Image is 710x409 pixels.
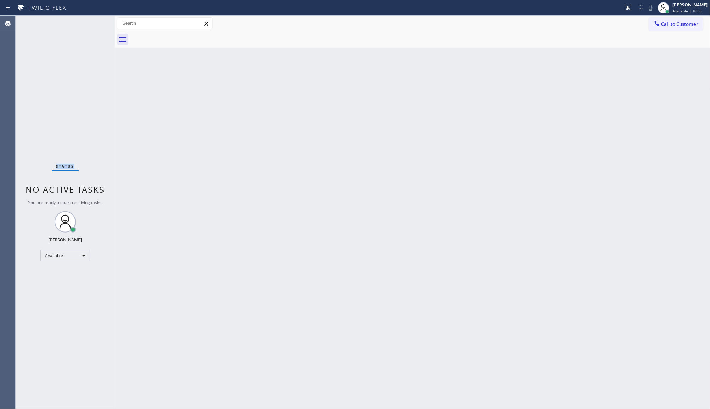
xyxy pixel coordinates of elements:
[649,17,703,31] button: Call to Customer
[673,9,702,13] span: Available | 18:35
[117,18,212,29] input: Search
[28,200,102,206] span: You are ready to start receiving tasks.
[646,3,656,13] button: Mute
[661,21,699,27] span: Call to Customer
[49,237,82,243] div: [PERSON_NAME]
[40,250,90,261] div: Available
[26,184,105,195] span: No active tasks
[673,2,708,8] div: [PERSON_NAME]
[56,164,74,169] span: Status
